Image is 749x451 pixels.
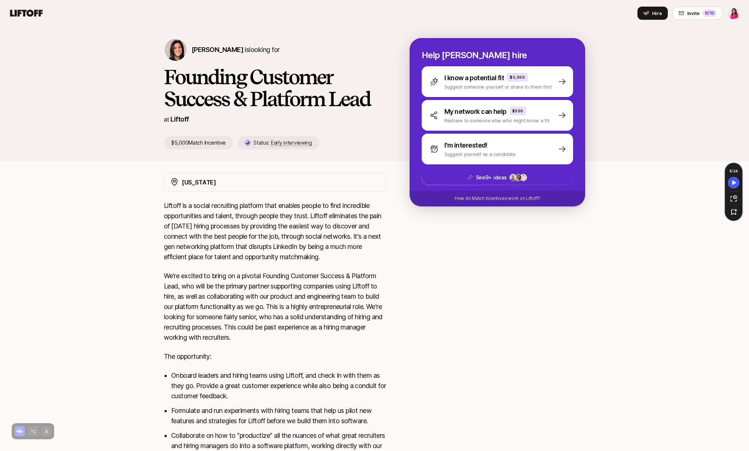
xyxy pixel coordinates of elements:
[444,117,549,124] p: Reshare to someone else who might know a fit
[171,406,386,426] li: Formulate and run experiments with hiring teams that help us pilot new features and strategies fo...
[164,201,386,262] p: Liftoff is a social recruiting platform that enables people to find incredible opportunities and ...
[165,39,187,61] img: Eleanor Morgan
[164,271,386,343] p: We’re excited to bring on a pivotal Founding Customer Success & Platform Lead, who will be the pr...
[672,7,723,20] button: Invite9/10
[444,73,504,83] p: I know a potential fit
[164,66,386,110] h1: Founding Customer Success & Platform Lead
[182,178,216,187] p: [US_STATE]
[510,74,525,80] p: $5,000
[444,140,488,150] p: I'm interested!
[515,174,522,181] img: 569a422a_58e3_40eb_850e_e3b3e0dc5aab.jpg
[444,150,516,158] p: Suggest yourself as a candidate
[510,174,516,181] img: dbb69939_042d_44fe_bb10_75f74df84f7f.jpg
[422,50,573,60] p: Help [PERSON_NAME] hire
[444,107,507,117] p: My network can help
[164,351,386,362] p: The opportunity:
[171,370,386,401] li: Onboard leaders and hiring teams using Liftoff, and check in with them as they go. Provide a grea...
[421,170,573,185] button: See9+ ideas
[637,7,668,20] button: Hire
[727,7,740,20] button: Emma Frane
[192,46,243,53] span: [PERSON_NAME]
[164,115,169,124] p: at
[652,10,662,17] span: Hire
[192,45,279,55] p: is looking for
[727,7,740,19] img: Emma Frane
[703,10,716,17] div: 9 /10
[455,195,540,202] p: How do Match Incentives work on Liftoff?
[444,83,552,90] p: Suggest someone yourself or share to them first
[520,174,527,181] img: d7bc6b8a_d892_447d_84ed_9a2d1320efe8.jpg
[170,115,189,123] a: Liftoff
[164,136,233,149] p: $5,000 Match Incentive
[476,173,507,182] p: See 9+ ideas
[271,139,312,146] span: Early interviewing
[512,108,523,114] p: $500
[687,10,700,17] span: Invite
[253,138,312,147] p: Status:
